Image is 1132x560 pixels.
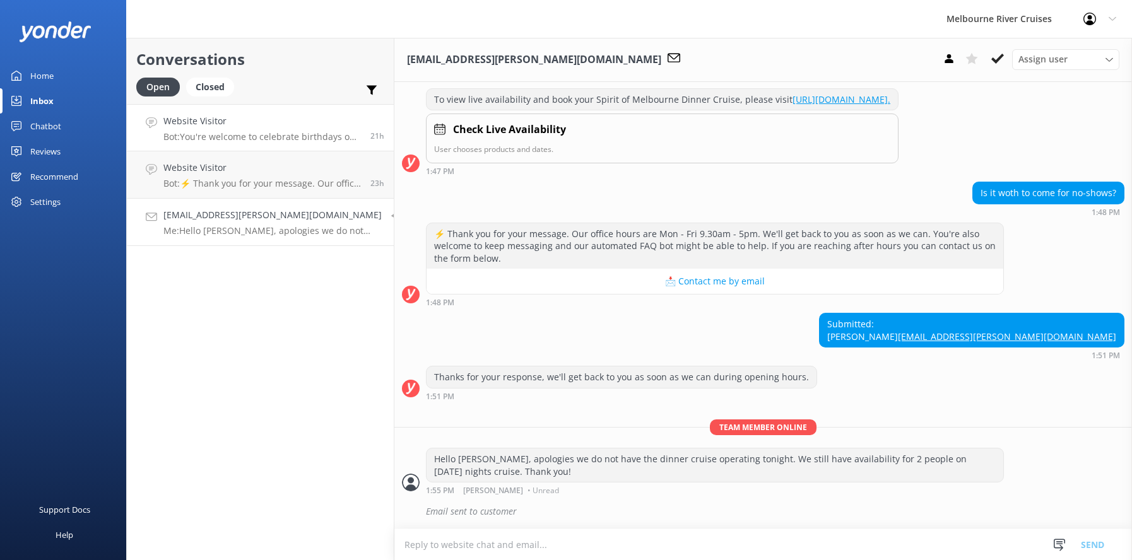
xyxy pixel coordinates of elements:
[820,313,1124,347] div: Submitted: [PERSON_NAME]
[127,104,394,151] a: Website VisitorBot:You're welcome to celebrate birthdays on our dining cruises. Prices for the Sp...
[819,351,1124,359] div: Aug 20 2025 01:51pm (UTC +10:00) Australia/Sydney
[426,486,1004,494] div: Aug 20 2025 01:55pm (UTC +10:00) Australia/Sydney
[136,47,384,71] h2: Conversations
[30,88,54,114] div: Inbox
[453,122,566,138] h4: Check Live Availability
[426,168,454,175] strong: 1:47 PM
[427,366,817,388] div: Thanks for your response, we'll get back to you as soon as we can during opening hours.
[163,178,361,189] p: Bot: ⚡ Thank you for your message. Our office hours are Mon - Fri 9.30am - 5pm. We'll get back to...
[973,182,1124,204] div: Is it woth to come for no-shows?
[127,151,394,199] a: Website VisitorBot:⚡ Thank you for your message. Our office hours are Mon - Fri 9.30am - 5pm. We'...
[710,419,817,435] span: Team member online
[402,501,1124,522] div: 2025-08-20T03:59:21.880
[426,393,454,400] strong: 1:51 PM
[463,487,523,494] span: [PERSON_NAME]
[186,78,234,96] div: Closed
[898,330,1116,342] a: [EMAIL_ADDRESS][PERSON_NAME][DOMAIN_NAME]
[136,79,186,93] a: Open
[1012,49,1119,69] div: Assign User
[30,164,78,189] div: Recommend
[30,139,61,164] div: Reviews
[426,501,1124,522] div: Email sent to customer
[427,223,1003,269] div: ⚡ Thank you for your message. Our office hours are Mon - Fri 9.30am - 5pm. We'll get back to you ...
[163,161,361,175] h4: Website Visitor
[1092,209,1120,216] strong: 1:48 PM
[56,522,73,547] div: Help
[427,448,1003,482] div: Hello [PERSON_NAME], apologies we do not have the dinner cruise operating tonight. We still have ...
[1018,52,1068,66] span: Assign user
[39,497,90,522] div: Support Docs
[426,392,817,400] div: Aug 20 2025 01:51pm (UTC +10:00) Australia/Sydney
[163,225,382,236] p: Me: Hello [PERSON_NAME], apologies we do not have the dinner cruise operating tonight. We still h...
[370,178,384,189] span: Aug 20 2025 02:15pm (UTC +10:00) Australia/Sydney
[528,487,559,494] span: • Unread
[1092,352,1120,359] strong: 1:51 PM
[370,131,384,141] span: Aug 20 2025 05:09pm (UTC +10:00) Australia/Sydney
[163,114,361,128] h4: Website Visitor
[30,63,54,88] div: Home
[30,189,61,214] div: Settings
[426,487,454,494] strong: 1:55 PM
[407,52,661,68] h3: [EMAIL_ADDRESS][PERSON_NAME][DOMAIN_NAME]
[427,269,1003,294] button: 📩 Contact me by email
[427,89,898,110] div: To view live availability and book your Spirit of Melbourne Dinner Cruise, please visit
[186,79,240,93] a: Closed
[793,93,890,105] a: [URL][DOMAIN_NAME].
[127,199,394,246] a: [EMAIL_ADDRESS][PERSON_NAME][DOMAIN_NAME]Me:Hello [PERSON_NAME], apologies we do not have the din...
[434,143,890,155] p: User chooses products and dates.
[163,208,382,222] h4: [EMAIL_ADDRESS][PERSON_NAME][DOMAIN_NAME]
[426,299,454,306] strong: 1:48 PM
[163,131,361,143] p: Bot: You're welcome to celebrate birthdays on our dining cruises. Prices for the Spirit of Melbou...
[19,21,91,42] img: yonder-white-logo.png
[972,207,1124,216] div: Aug 20 2025 01:48pm (UTC +10:00) Australia/Sydney
[426,166,899,175] div: Aug 20 2025 01:47pm (UTC +10:00) Australia/Sydney
[136,78,180,96] div: Open
[30,114,61,139] div: Chatbot
[426,298,1004,306] div: Aug 20 2025 01:48pm (UTC +10:00) Australia/Sydney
